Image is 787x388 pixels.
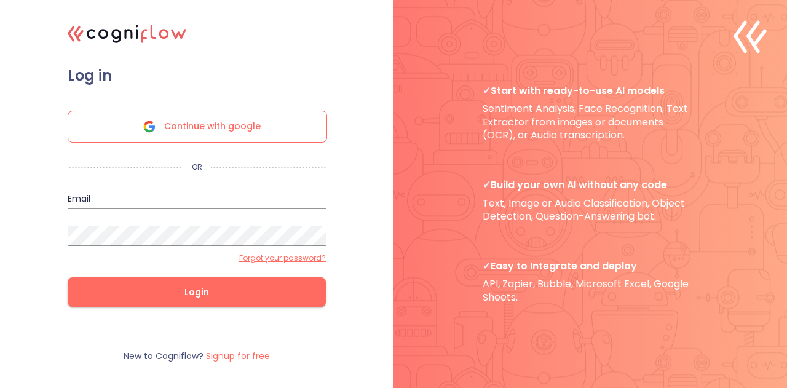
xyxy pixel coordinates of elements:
p: Text, Image or Audio Classification, Object Detection, Question-Answering bot. [483,178,698,223]
b: ✓ [483,259,491,273]
p: New to Cogniflow? [124,350,270,362]
label: Signup for free [206,350,270,362]
p: Sentiment Analysis, Face Recognition, Text Extractor from images or documents (OCR), or Audio tra... [483,84,698,141]
p: API, Zapier, Bubble, Microsoft Excel, Google Sheets. [483,259,698,304]
span: Easy to Integrate and deploy [483,259,698,272]
span: Login [87,285,306,300]
label: Forgot your password? [239,253,326,263]
button: Login [68,277,326,307]
div: Continue with google [68,111,327,143]
span: Start with ready-to-use AI models [483,84,698,97]
b: ✓ [483,178,491,192]
span: Build your own AI without any code [483,178,698,191]
span: Continue with google [164,111,261,142]
p: OR [183,162,211,172]
b: ✓ [483,84,491,98]
span: Log in [68,66,326,85]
